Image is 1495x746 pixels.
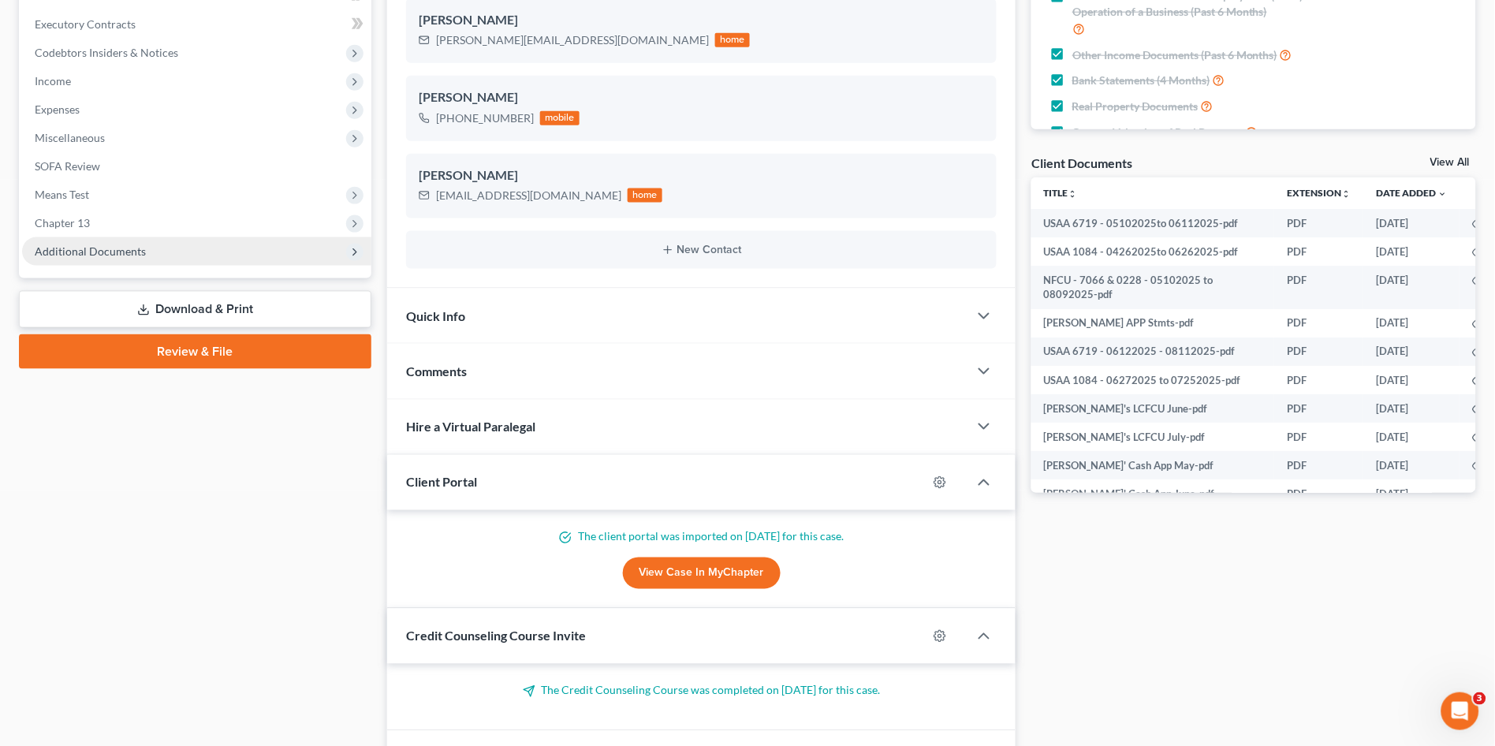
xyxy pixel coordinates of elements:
a: Download & Print [19,291,371,328]
td: PDF [1275,366,1364,394]
a: SOFA Review [22,152,371,181]
div: [PERSON_NAME][EMAIL_ADDRESS][DOMAIN_NAME] [436,32,709,48]
span: Chapter 13 [35,216,90,229]
span: Hire a Virtual Paralegal [406,420,535,435]
span: 3 [1474,692,1486,705]
td: PDF [1275,451,1364,479]
td: PDF [1275,209,1364,237]
span: Miscellaneous [35,131,105,144]
div: [EMAIL_ADDRESS][DOMAIN_NAME] [436,188,621,203]
td: PDF [1275,237,1364,266]
td: [DATE] [1364,309,1460,338]
p: The Credit Counseling Course was completed on [DATE] for this case. [406,683,997,699]
p: The client portal was imported on [DATE] for this case. [406,529,997,545]
span: Additional Documents [35,244,146,258]
td: [DATE] [1364,366,1460,394]
td: PDF [1275,266,1364,309]
td: [PERSON_NAME]' Cash App May-pdf [1031,451,1275,479]
span: Income [35,74,71,88]
span: Executory Contracts [35,17,136,31]
td: [DATE] [1364,209,1460,237]
span: SOFA Review [35,159,100,173]
td: USAA 6719 - 05102025to 06112025-pdf [1031,209,1275,237]
span: Means Test [35,188,89,201]
td: PDF [1275,479,1364,508]
td: USAA 1084 - 06272025 to 07252025-pdf [1031,366,1275,394]
div: mobile [540,111,580,125]
span: Other Income Documents (Past 6 Months) [1072,47,1277,63]
span: Quick Info [406,308,465,323]
a: Review & File [19,334,371,369]
button: New Contact [419,244,984,256]
td: [PERSON_NAME]' Cash App June-pdf [1031,479,1275,508]
td: PDF [1275,394,1364,423]
td: [DATE] [1364,237,1460,266]
td: [PERSON_NAME]'s LCFCU July-pdf [1031,423,1275,451]
td: [PERSON_NAME] APP Stmts-pdf [1031,309,1275,338]
a: View Case in MyChapter [623,558,781,589]
span: Client Portal [406,475,477,490]
i: unfold_more [1342,189,1351,199]
div: [PERSON_NAME] [419,88,984,107]
span: Expenses [35,103,80,116]
a: Executory Contracts [22,10,371,39]
a: Titleunfold_more [1044,187,1078,199]
i: expand_more [1438,189,1448,199]
a: View All [1430,157,1470,168]
span: Credit Counseling Course Invite [406,629,586,643]
div: Client Documents [1031,155,1132,171]
span: Comments [406,364,467,379]
iframe: Intercom live chat [1441,692,1479,730]
span: Codebtors Insiders & Notices [35,46,178,59]
td: USAA 1084 - 04262025to 06262025-pdf [1031,237,1275,266]
div: [PERSON_NAME] [419,11,984,30]
td: [PERSON_NAME]'s LCFCU June-pdf [1031,394,1275,423]
div: [PERSON_NAME] [419,166,984,185]
td: [DATE] [1364,394,1460,423]
div: [PHONE_NUMBER] [436,110,534,126]
td: [DATE] [1364,423,1460,451]
td: PDF [1275,338,1364,366]
a: Date Added expand_more [1377,187,1448,199]
div: home [715,33,750,47]
td: NFCU - 7066 & 0228 - 05102025 to 08092025-pdf [1031,266,1275,309]
td: USAA 6719 - 06122025 - 08112025-pdf [1031,338,1275,366]
span: Bank Statements (4 Months) [1072,73,1210,88]
td: [DATE] [1364,266,1460,309]
td: [DATE] [1364,338,1460,366]
td: PDF [1275,309,1364,338]
td: PDF [1275,423,1364,451]
i: unfold_more [1068,189,1078,199]
span: Real Property Documents [1072,99,1199,114]
td: [DATE] [1364,451,1460,479]
div: home [628,188,662,203]
span: Current Valuation of Real Property [1072,125,1243,140]
a: Extensionunfold_more [1288,187,1351,199]
td: [DATE] [1364,479,1460,508]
